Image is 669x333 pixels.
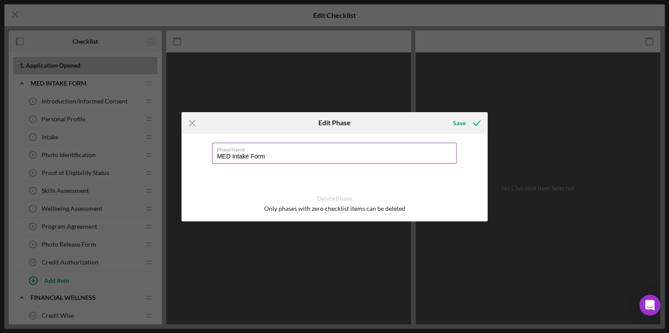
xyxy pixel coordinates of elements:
div: Delete Phase [317,192,352,205]
h6: Edit Phase [318,119,351,127]
button: Save [444,114,488,132]
button: Delete Phase [313,192,356,205]
div: Save [453,114,466,132]
label: Phase Name [217,143,456,153]
div: Only phases with zero checklist items can be deleted [264,205,405,212]
div: Open Intercom Messenger [639,295,660,316]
